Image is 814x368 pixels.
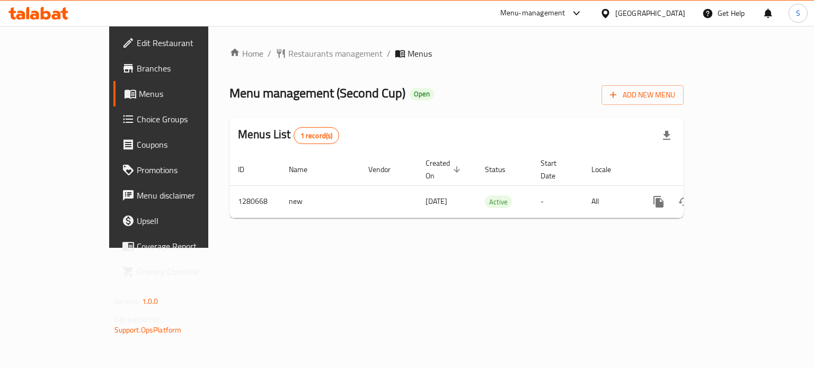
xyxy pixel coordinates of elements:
[610,88,675,102] span: Add New Menu
[426,194,447,208] span: [DATE]
[137,62,237,75] span: Branches
[294,127,340,144] div: Total records count
[137,189,237,202] span: Menu disclaimer
[387,47,391,60] li: /
[654,123,679,148] div: Export file
[238,127,339,144] h2: Menus List
[142,294,158,308] span: 1.0.0
[638,154,756,186] th: Actions
[113,259,245,284] a: Grocery Checklist
[113,106,245,132] a: Choice Groups
[796,7,800,19] span: S
[280,185,360,218] td: new
[229,47,684,60] nav: breadcrumb
[137,214,237,227] span: Upsell
[238,163,258,176] span: ID
[229,47,263,60] a: Home
[137,265,237,278] span: Grocery Checklist
[485,196,512,208] span: Active
[591,163,625,176] span: Locale
[113,183,245,208] a: Menu disclaimer
[268,47,271,60] li: /
[137,240,237,253] span: Coverage Report
[426,157,464,182] span: Created On
[137,113,237,125] span: Choice Groups
[114,312,163,326] span: Get support on:
[601,85,684,105] button: Add New Menu
[113,132,245,157] a: Coupons
[485,163,519,176] span: Status
[229,185,280,218] td: 1280668
[368,163,404,176] span: Vendor
[113,157,245,183] a: Promotions
[485,195,512,208] div: Active
[615,7,685,19] div: [GEOGRAPHIC_DATA]
[137,138,237,151] span: Coupons
[113,81,245,106] a: Menus
[139,87,237,100] span: Menus
[289,163,321,176] span: Name
[229,154,756,218] table: enhanced table
[113,56,245,81] a: Branches
[113,234,245,259] a: Coverage Report
[408,47,432,60] span: Menus
[410,88,434,101] div: Open
[541,157,570,182] span: Start Date
[137,37,237,49] span: Edit Restaurant
[532,185,583,218] td: -
[583,185,638,218] td: All
[646,189,671,214] button: more
[500,7,565,20] div: Menu-management
[114,323,182,337] a: Support.OpsPlatform
[288,47,383,60] span: Restaurants management
[229,81,405,105] span: Menu management ( Second Cup )
[410,89,434,98] span: Open
[114,294,140,308] span: Version:
[294,131,339,141] span: 1 record(s)
[276,47,383,60] a: Restaurants management
[113,208,245,234] a: Upsell
[113,30,245,56] a: Edit Restaurant
[137,164,237,176] span: Promotions
[671,189,697,214] button: Change Status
